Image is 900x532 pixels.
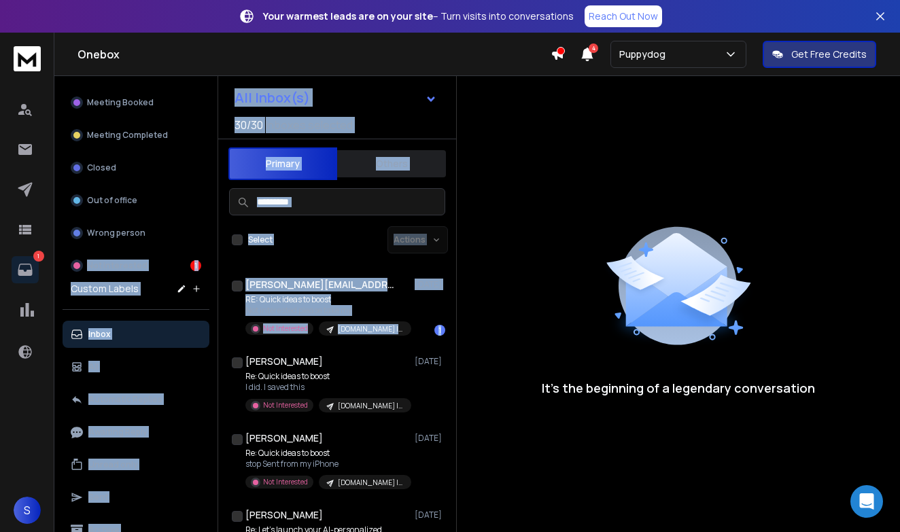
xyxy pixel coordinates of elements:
[263,400,308,410] p: Not Interested
[71,282,139,296] h3: Custom Labels
[589,43,598,53] span: 4
[245,459,409,469] p: stop Sent from my iPhone
[63,353,209,380] button: All
[338,478,403,488] p: [DOMAIN_NAME] | SaaS Companies
[63,219,209,247] button: Wrong person
[245,305,409,316] p: Not interested please take my
[415,279,445,290] p: [DATE]
[88,394,162,405] p: Automatic Replies
[791,48,867,61] p: Get Free Credits
[88,459,138,470] p: Unread only
[14,497,41,524] button: S
[87,228,145,238] p: Wrong person
[63,252,209,279] button: Not Interested1
[263,323,308,334] p: Not Interested
[88,329,111,340] p: Inbox
[245,278,395,291] h1: [PERSON_NAME][EMAIL_ADDRESS][DOMAIN_NAME]
[63,386,209,413] button: Automatic Replies
[63,89,209,116] button: Meeting Booked
[337,149,446,179] button: Others
[224,84,448,111] button: All Inbox(s)
[248,234,273,245] label: Select
[245,371,409,382] p: Re: Quick ideas to boost
[87,260,148,271] p: Not Interested
[263,10,433,22] strong: Your warmest leads are on your site
[585,5,662,27] a: Reach Out Now
[245,448,409,459] p: Re: Quick ideas to boost
[87,97,154,108] p: Meeting Booked
[589,10,658,23] p: Reach Out Now
[245,508,323,522] h1: [PERSON_NAME]
[63,122,209,149] button: Meeting Completed
[263,477,308,487] p: Not Interested
[88,427,148,438] p: Awaiting Reply
[228,147,337,180] button: Primary
[245,294,409,305] p: RE: Quick ideas to boost
[235,117,263,133] span: 30 / 30
[87,162,116,173] p: Closed
[415,510,445,520] p: [DATE]
[415,356,445,367] p: [DATE]
[63,451,209,478] button: Unread only
[63,419,209,446] button: Awaiting Reply
[763,41,876,68] button: Get Free Credits
[235,91,310,105] h1: All Inbox(s)
[338,324,403,334] p: [DOMAIN_NAME] | SaaS Companies
[434,325,445,336] div: 1
[88,492,108,503] p: Sent
[87,195,137,206] p: Out of office
[77,46,551,63] h1: Onebox
[338,401,403,411] p: [DOMAIN_NAME] | SaaS Companies
[63,321,209,348] button: Inbox
[12,256,39,283] a: 1
[263,10,574,23] p: – Turn visits into conversations
[850,485,883,518] div: Open Intercom Messenger
[63,187,209,214] button: Out of office
[14,46,41,71] img: logo
[415,433,445,444] p: [DATE]
[33,251,44,262] p: 1
[88,361,99,372] p: All
[245,382,409,393] p: I did. I saved this
[266,117,353,133] h3: Inboxes selected
[190,260,201,271] div: 1
[245,431,323,445] h1: [PERSON_NAME]
[245,355,323,368] h1: [PERSON_NAME]
[87,130,168,141] p: Meeting Completed
[63,154,209,181] button: Closed
[619,48,671,61] p: Puppydog
[63,484,209,511] button: Sent
[542,378,815,397] p: It’s the beginning of a legendary conversation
